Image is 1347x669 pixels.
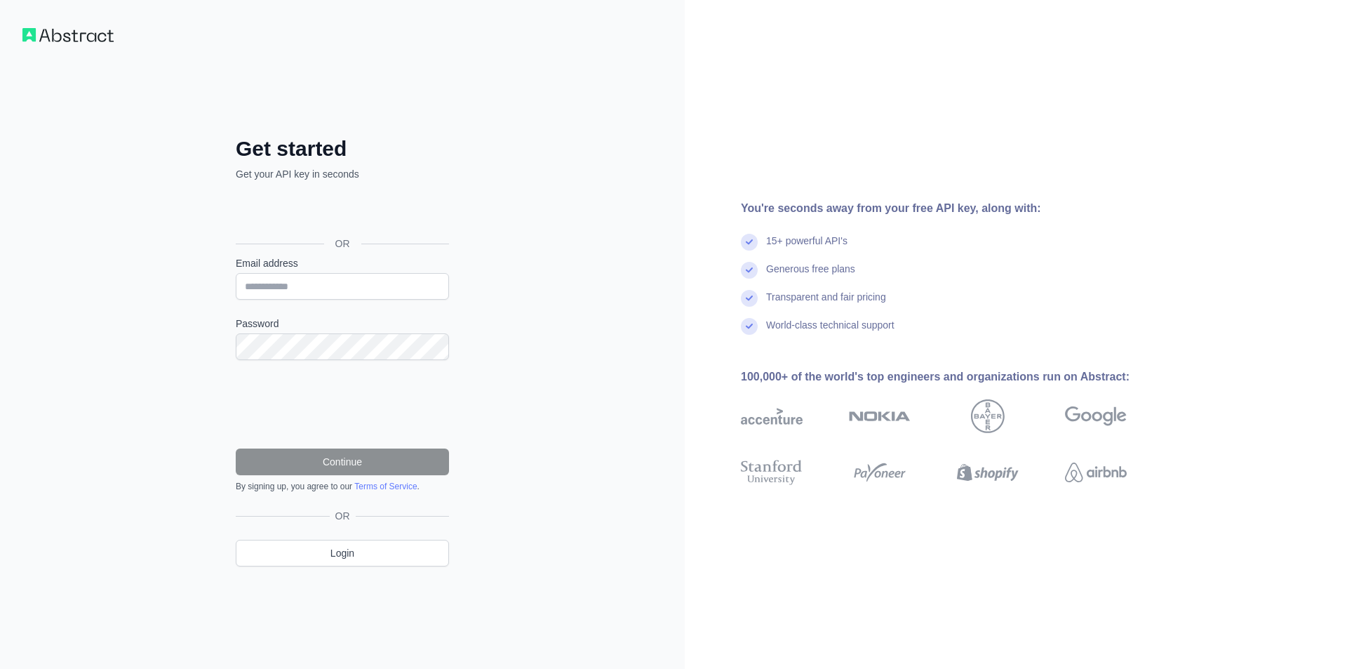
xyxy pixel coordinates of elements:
[766,290,886,318] div: Transparent and fair pricing
[971,399,1005,433] img: bayer
[229,197,453,227] iframe: Sign in with Google Button
[354,482,417,491] a: Terms of Service
[236,167,449,181] p: Get your API key in seconds
[1065,457,1127,488] img: airbnb
[22,28,114,42] img: Workflow
[236,449,449,475] button: Continue
[849,399,911,433] img: nokia
[236,481,449,492] div: By signing up, you agree to our .
[236,377,449,432] iframe: reCAPTCHA
[741,262,758,279] img: check mark
[766,262,855,290] div: Generous free plans
[741,399,803,433] img: accenture
[957,457,1019,488] img: shopify
[236,540,449,567] a: Login
[1065,399,1127,433] img: google
[741,369,1172,385] div: 100,000+ of the world's top engineers and organizations run on Abstract:
[324,237,361,251] span: OR
[849,457,911,488] img: payoneer
[741,234,758,251] img: check mark
[236,136,449,161] h2: Get started
[330,509,356,523] span: OR
[741,457,803,488] img: stanford university
[236,317,449,331] label: Password
[766,234,847,262] div: 15+ powerful API's
[766,318,894,346] div: World-class technical support
[741,200,1172,217] div: You're seconds away from your free API key, along with:
[741,318,758,335] img: check mark
[236,256,449,270] label: Email address
[741,290,758,307] img: check mark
